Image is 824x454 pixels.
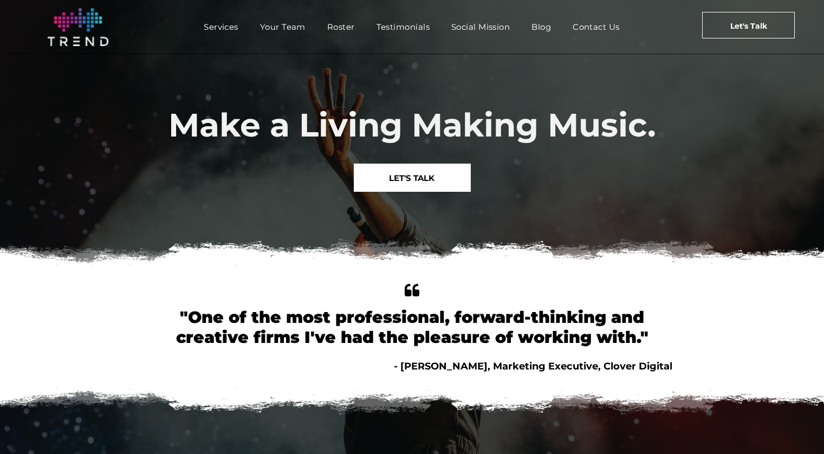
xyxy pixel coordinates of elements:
span: - [PERSON_NAME], Marketing Executive, Clover Digital [394,360,672,372]
span: Make a Living Making Music. [168,105,656,145]
a: Social Mission [440,19,521,35]
a: Testimonials [366,19,440,35]
a: Contact Us [562,19,631,35]
span: Let's Talk [730,12,767,40]
a: LET'S TALK [354,164,471,192]
a: Let's Talk [702,12,795,38]
img: logo [48,8,108,46]
font: "One of the most professional, forward-thinking and creative firms I've had the pleasure of worki... [176,307,648,347]
a: Services [193,19,249,35]
a: Your Team [249,19,316,35]
a: Roster [316,19,366,35]
span: LET'S TALK [389,164,434,192]
a: Blog [521,19,562,35]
